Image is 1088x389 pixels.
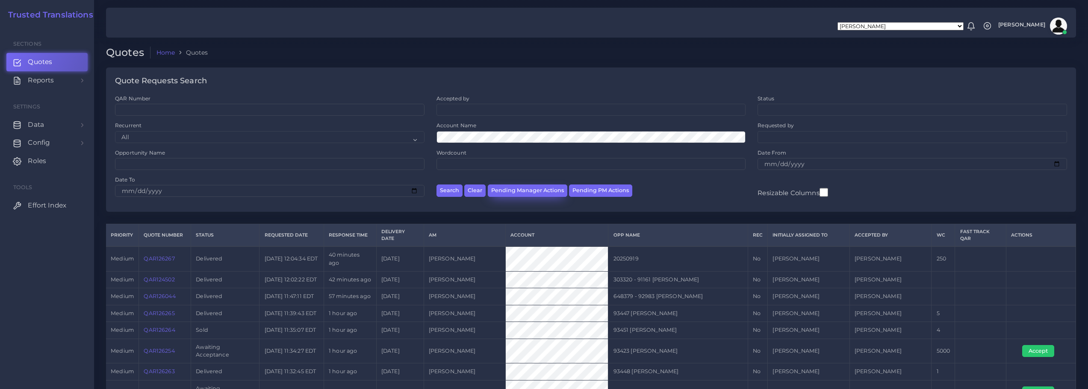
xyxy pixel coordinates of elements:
[608,363,748,380] td: 93448 [PERSON_NAME]
[376,339,424,363] td: [DATE]
[2,10,93,20] h2: Trusted Translations
[608,339,748,363] td: 93423 [PERSON_NAME]
[932,363,955,380] td: 1
[259,271,324,288] td: [DATE] 12:02:22 EDT
[768,305,850,322] td: [PERSON_NAME]
[259,322,324,339] td: [DATE] 11:35:07 EDT
[191,246,259,271] td: Delivered
[175,48,208,57] li: Quotes
[436,122,477,129] label: Account Name
[6,71,88,89] a: Reports
[994,18,1070,35] a: [PERSON_NAME]avatar
[28,120,44,129] span: Data
[259,288,324,305] td: [DATE] 11:47:11 EDT
[191,339,259,363] td: Awaiting Acceptance
[758,187,828,198] label: Resizable Columns
[424,322,506,339] td: [PERSON_NAME]
[259,339,324,363] td: [DATE] 11:34:27 EDT
[608,288,748,305] td: 648379 - 92983 [PERSON_NAME]
[1006,224,1076,246] th: Actions
[748,246,767,271] td: No
[324,246,376,271] td: 40 minutes ago
[758,122,794,129] label: Requested by
[376,246,424,271] td: [DATE]
[820,187,828,198] input: Resizable Columns
[849,224,932,246] th: Accepted by
[424,224,506,246] th: AM
[1022,347,1060,354] a: Accept
[849,339,932,363] td: [PERSON_NAME]
[1050,18,1067,35] img: avatar
[748,224,767,246] th: REC
[191,271,259,288] td: Delivered
[506,224,608,246] th: Account
[259,363,324,380] td: [DATE] 11:32:45 EDT
[436,95,470,102] label: Accepted by
[748,322,767,339] td: No
[324,271,376,288] td: 42 minutes ago
[191,305,259,322] td: Delivered
[608,271,748,288] td: 303320 - 91161 [PERSON_NAME]
[111,327,134,333] span: medium
[144,327,175,333] a: QAR126264
[424,305,506,322] td: [PERSON_NAME]
[191,224,259,246] th: Status
[28,138,50,147] span: Config
[139,224,191,246] th: Quote Number
[259,305,324,322] td: [DATE] 11:39:43 EDT
[932,322,955,339] td: 4
[768,224,850,246] th: Initially Assigned to
[106,224,139,246] th: Priority
[144,368,174,374] a: QAR126263
[115,122,142,129] label: Recurrent
[424,246,506,271] td: [PERSON_NAME]
[376,224,424,246] th: Delivery Date
[111,310,134,316] span: medium
[849,246,932,271] td: [PERSON_NAME]
[376,322,424,339] td: [DATE]
[111,293,134,299] span: medium
[424,339,506,363] td: [PERSON_NAME]
[849,322,932,339] td: [PERSON_NAME]
[436,149,466,156] label: Wordcount
[28,57,52,67] span: Quotes
[758,149,786,156] label: Date From
[111,255,134,262] span: medium
[13,103,40,110] span: Settings
[955,224,1006,246] th: Fast Track QAR
[376,288,424,305] td: [DATE]
[758,95,774,102] label: Status
[932,246,955,271] td: 250
[106,47,150,59] h2: Quotes
[6,134,88,152] a: Config
[191,363,259,380] td: Delivered
[608,322,748,339] td: 93451 [PERSON_NAME]
[376,305,424,322] td: [DATE]
[144,293,175,299] a: QAR126044
[748,339,767,363] td: No
[111,276,134,283] span: medium
[144,276,174,283] a: QAR124502
[13,184,32,190] span: Tools
[849,363,932,380] td: [PERSON_NAME]
[115,176,135,183] label: Date To
[748,271,767,288] td: No
[324,224,376,246] th: Response Time
[608,246,748,271] td: 20250919
[932,305,955,322] td: 5
[748,363,767,380] td: No
[768,246,850,271] td: [PERSON_NAME]
[115,76,207,86] h4: Quote Requests Search
[6,116,88,134] a: Data
[1022,345,1054,357] button: Accept
[324,363,376,380] td: 1 hour ago
[932,224,955,246] th: WC
[768,339,850,363] td: [PERSON_NAME]
[156,48,175,57] a: Home
[191,322,259,339] td: Sold
[28,156,46,166] span: Roles
[376,271,424,288] td: [DATE]
[488,184,567,197] button: Pending Manager Actions
[259,246,324,271] td: [DATE] 12:04:34 EDT
[424,288,506,305] td: [PERSON_NAME]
